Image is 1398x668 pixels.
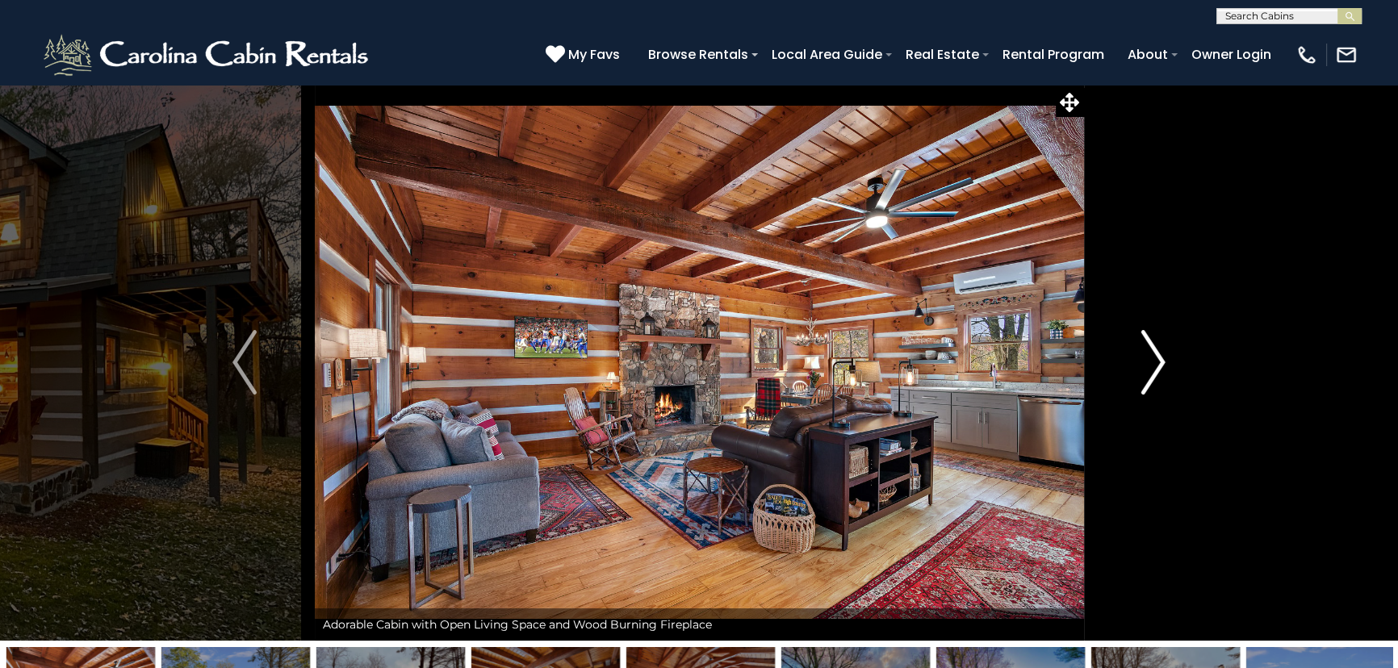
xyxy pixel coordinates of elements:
img: arrow [1141,330,1166,395]
a: Real Estate [898,40,987,69]
img: arrow [232,330,257,395]
button: Previous [175,84,315,641]
a: Rental Program [994,40,1112,69]
img: White-1-2.png [40,31,375,79]
a: About [1120,40,1176,69]
div: Adorable Cabin with Open Living Space and Wood Burning Fireplace [315,608,1084,641]
a: Owner Login [1183,40,1279,69]
img: phone-regular-white.png [1295,44,1318,66]
img: mail-regular-white.png [1335,44,1358,66]
a: Local Area Guide [764,40,890,69]
button: Next [1083,84,1223,641]
a: Browse Rentals [640,40,756,69]
a: My Favs [546,44,624,65]
span: My Favs [568,44,620,65]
